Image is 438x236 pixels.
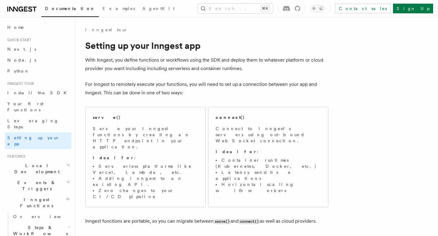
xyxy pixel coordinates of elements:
a: Install the SDK [5,87,71,98]
p: With Inngest, you define functions or workflows using the SDK and deploy them to whatever platfor... [85,56,328,73]
a: Examples [99,2,139,16]
span: Events & Triggers [5,180,66,192]
span: Setting up your app [7,135,60,146]
button: Inngest Functions [5,194,71,211]
span: Inngest tour [5,81,34,86]
span: Quick start [5,38,31,42]
span: Examples [103,6,135,11]
button: Local Development [5,160,71,177]
p: : [93,155,198,161]
p: For Inngest to remotely execute your functions, you will need to set up a connection between your... [85,80,328,97]
a: Documentation [41,2,99,17]
a: connect()Connect to Inngest's servers using out-bound WebSocket connection.Ideal for:Container ru... [208,107,328,207]
a: Home [5,22,71,33]
code: serve() [214,219,231,224]
span: AgentKit [142,6,175,11]
p: : [216,149,321,155]
a: Python [5,66,71,76]
li: Serverless platforms like Vercel, Lambda, etc. [93,163,198,175]
a: Overview [11,211,71,222]
span: Leveraging Steps [7,118,59,129]
span: Next.js [7,47,36,52]
span: Node.js [7,58,36,62]
p: Serve your Inngest functions by creating an HTTP endpoint in your application. [93,126,198,150]
a: serve()Serve your Inngest functions by creating an HTTP endpoint in your application.Ideal for:Se... [85,107,206,207]
h2: connect() [216,114,245,120]
span: Features [5,154,25,159]
a: Setting up your app [5,132,71,149]
strong: Ideal for [93,155,134,160]
a: Next.js [5,44,71,55]
a: Sign Up [393,4,433,13]
li: Container runtimes (Kubernetes, Docker, etc.) [216,157,321,169]
a: Your first Functions [5,98,71,115]
span: Home [7,24,24,30]
span: Your first Functions [7,101,43,112]
li: Zero changes to your CI/CD pipeline [93,187,198,200]
a: AgentKit [139,2,178,16]
kbd: ⌘K [261,5,269,12]
p: Connect to Inngest's servers using out-bound WebSocket connection. [216,126,321,144]
li: Adding Inngest to an existing API. [93,175,198,187]
li: Horizontal scaling with workers [216,181,321,194]
button: Search...⌘K [198,4,273,13]
a: Inngest tour [85,27,128,33]
code: connect() [238,219,260,224]
a: Node.js [5,55,71,66]
span: Overview [13,214,76,219]
span: Install the SDK [7,90,70,95]
span: Local Development [5,163,66,175]
a: Contact sales [335,4,391,13]
button: Toggle dark mode [310,5,325,12]
span: Python [7,69,30,73]
button: Events & Triggers [5,177,71,194]
span: Inngest Functions [5,197,66,209]
h2: serve() [93,114,121,120]
p: Inngest functions are portable, so you can migrate between and as well as cloud providers. [85,217,328,226]
li: Latency sensitive applications [216,169,321,181]
a: Leveraging Steps [5,115,71,132]
span: Documentation [45,6,95,11]
h1: Setting up your Inngest app [85,40,328,51]
strong: Ideal for [216,149,257,154]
